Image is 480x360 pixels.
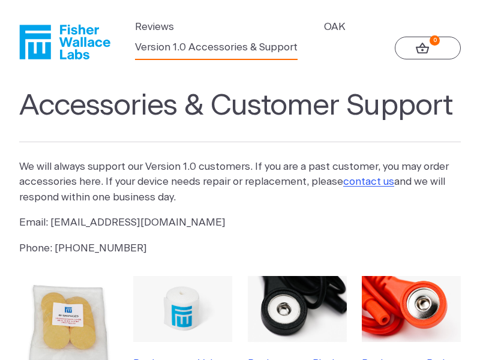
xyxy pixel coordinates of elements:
[395,37,461,59] a: 0
[19,241,461,256] p: Phone: [PHONE_NUMBER]
[324,19,346,35] a: OAK
[362,276,461,342] img: Replacement Red Lead Wire
[430,35,440,46] strong: 0
[343,176,394,187] a: contact us
[19,159,461,205] p: We will always support our Version 1.0 customers. If you are a past customer, you may order acces...
[135,40,298,55] a: Version 1.0 Accessories & Support
[19,25,110,59] a: Fisher Wallace
[248,276,347,342] img: Replacement Black Lead Wire
[19,215,461,230] p: Email: [EMAIL_ADDRESS][DOMAIN_NAME]
[135,19,174,35] a: Reviews
[19,89,461,142] h1: Accessories & Customer Support
[133,276,232,342] img: Replacement Velcro Headband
